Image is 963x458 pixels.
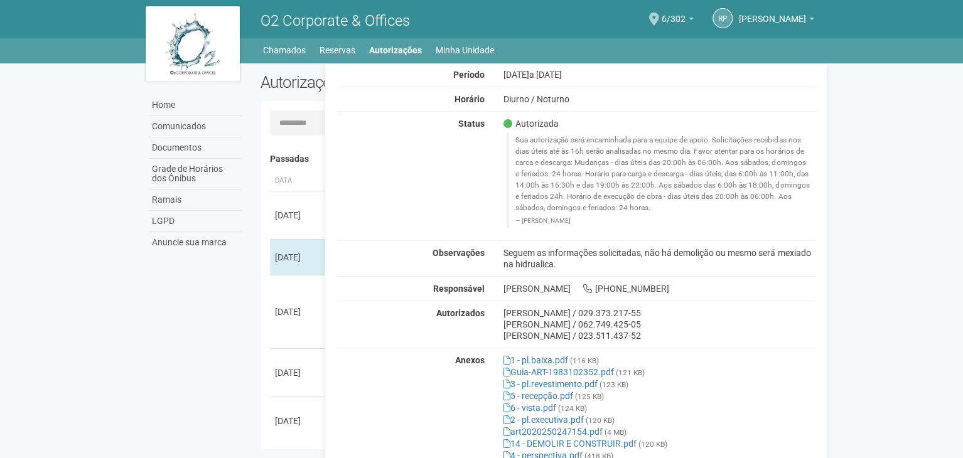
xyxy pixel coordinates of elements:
span: O2 Corporate & Offices [261,12,410,29]
div: [DATE] [275,366,321,379]
strong: Observações [433,248,485,258]
h2: Autorizações [261,73,529,92]
div: [DATE] [494,69,826,80]
strong: Período [453,70,485,80]
span: RAFAEL PELLEGRINO MEDEIROS PENNA BASTOS [739,2,806,24]
small: (120 KB) [586,416,615,425]
div: [PERSON_NAME] [PHONE_NUMBER] [494,283,826,294]
strong: Status [458,119,485,129]
a: 2 - pl.executiva.pdf [503,415,584,425]
blockquote: Sua autorização será encaminhada para a equipe de apoio. Solicitações recebidas nos dias úteis at... [507,132,817,227]
a: Documentos [149,137,242,159]
a: [PERSON_NAME] [739,16,814,26]
a: Autorizações [369,41,422,59]
a: Anuncie sua marca [149,232,242,253]
small: (4 MB) [605,428,627,437]
a: Reservas [320,41,355,59]
div: [DATE] [275,415,321,427]
a: 14 - DEMOLIR E CONSTRUIR.pdf [503,439,637,449]
footer: [PERSON_NAME] [515,216,810,225]
a: 6/302 [662,16,694,26]
a: LGPD [149,211,242,232]
small: (125 KB) [575,392,604,401]
strong: Horário [455,94,485,104]
a: 1 - pl.baixa.pdf [503,355,568,365]
a: 3 - pl.revestimento.pdf [503,379,598,389]
small: (124 KB) [558,404,587,413]
div: [DATE] [275,306,321,318]
h4: Passadas [270,154,808,164]
a: Minha Unidade [436,41,494,59]
a: 5 - recepção.pdf [503,391,573,401]
div: [PERSON_NAME] / 062.749.425-05 [503,319,817,330]
a: Comunicados [149,116,242,137]
th: Data [270,171,326,191]
a: Ramais [149,189,242,211]
a: Home [149,95,242,116]
div: [PERSON_NAME] / 029.373.217-55 [503,307,817,319]
small: (123 KB) [600,380,628,389]
a: art2020250247154.pdf [503,427,603,437]
span: a [DATE] [529,70,562,80]
a: Guia-ART-1983102352.pdf [503,367,614,377]
small: (116 KB) [570,356,599,365]
div: [PERSON_NAME] / 023.511.437-52 [503,330,817,341]
a: RP [713,8,733,28]
a: 6 - vista.pdf [503,403,556,413]
div: [DATE] [275,251,321,264]
span: 6/302 [662,2,686,24]
strong: Anexos [455,355,485,365]
small: (120 KB) [638,440,667,449]
img: logo.jpg [146,6,240,82]
a: Chamados [263,41,306,59]
small: (121 KB) [616,368,645,377]
strong: Responsável [433,284,485,294]
strong: Autorizados [436,308,485,318]
div: Diurno / Noturno [494,93,826,105]
a: Grade de Horários dos Ônibus [149,159,242,189]
div: Seguem as informações solicitadas, não há demolição ou mesmo será mexiado na hidrualica. [494,247,826,270]
div: [DATE] [275,209,321,221]
span: Autorizada [503,118,559,129]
